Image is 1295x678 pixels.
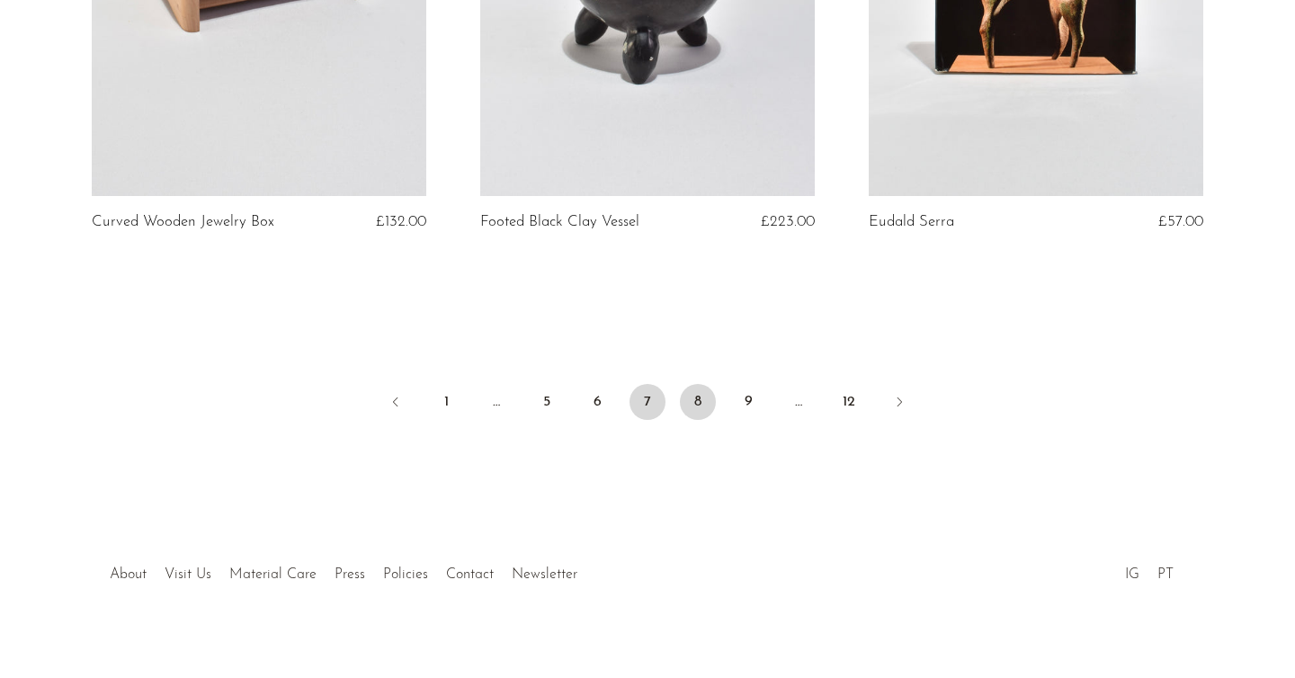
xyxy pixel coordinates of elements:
[478,384,514,420] span: …
[92,214,274,230] a: Curved Wooden Jewelry Box
[630,384,665,420] span: 7
[1158,214,1203,229] span: £57.00
[110,567,147,582] a: About
[881,384,917,424] a: Next
[229,567,317,582] a: Material Care
[680,384,716,420] a: 8
[428,384,464,420] a: 1
[1125,567,1139,582] a: IG
[781,384,817,420] span: …
[761,214,815,229] span: £223.00
[101,553,586,587] ul: Quick links
[869,214,954,230] a: Eudald Serra
[1157,567,1174,582] a: PT
[378,384,414,424] a: Previous
[480,214,639,230] a: Footed Black Clay Vessel
[383,567,428,582] a: Policies
[1116,553,1183,587] ul: Social Medias
[335,567,365,582] a: Press
[376,214,426,229] span: £132.00
[446,567,494,582] a: Contact
[579,384,615,420] a: 6
[831,384,867,420] a: 12
[529,384,565,420] a: 5
[165,567,211,582] a: Visit Us
[730,384,766,420] a: 9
